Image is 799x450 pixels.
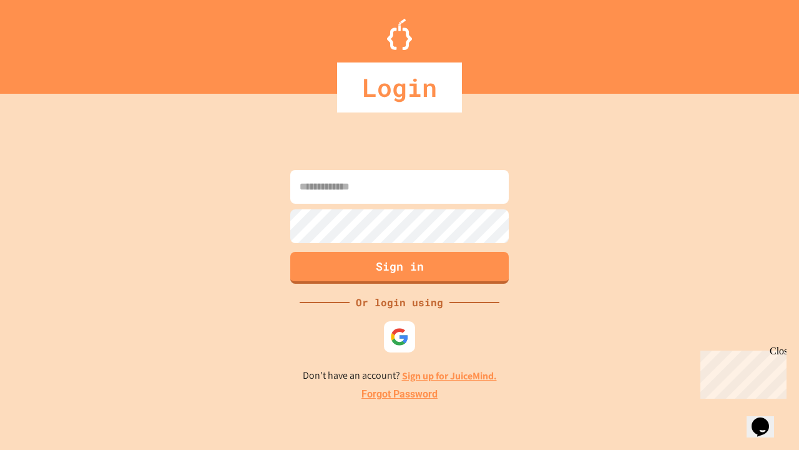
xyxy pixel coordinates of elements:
iframe: chat widget [695,346,787,399]
div: Login [337,62,462,112]
img: Logo.svg [387,19,412,50]
img: google-icon.svg [390,327,409,346]
iframe: chat widget [747,400,787,437]
a: Sign up for JuiceMind. [402,369,497,382]
div: Or login using [350,295,449,310]
button: Sign in [290,252,509,284]
div: Chat with us now!Close [5,5,86,79]
p: Don't have an account? [303,368,497,384]
a: Forgot Password [361,387,438,402]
